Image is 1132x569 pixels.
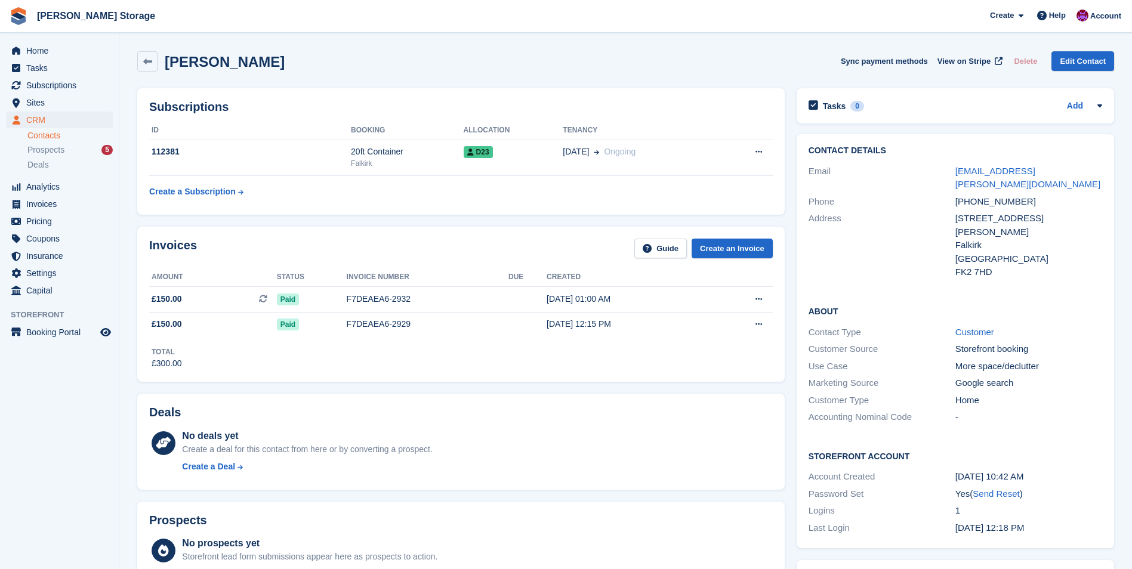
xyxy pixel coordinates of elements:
[149,185,236,198] div: Create a Subscription
[563,146,589,158] span: [DATE]
[351,158,464,169] div: Falkirk
[152,318,182,330] span: £150.00
[26,248,98,264] span: Insurance
[32,6,160,26] a: [PERSON_NAME] Storage
[955,522,1025,533] time: 2025-10-05 11:18:00 UTC
[809,146,1102,156] h2: Contact Details
[347,268,508,287] th: Invoice number
[182,551,437,563] div: Storefront lead form submissions appear here as prospects to action.
[955,327,994,337] a: Customer
[973,488,1019,499] a: Send Reset
[809,521,955,535] div: Last Login
[1077,10,1088,21] img: Audra Whitelaw
[809,195,955,209] div: Phone
[1049,10,1066,21] span: Help
[26,94,98,111] span: Sites
[26,324,98,341] span: Booking Portal
[149,268,277,287] th: Amount
[547,268,710,287] th: Created
[152,347,182,357] div: Total
[6,213,113,230] a: menu
[26,196,98,212] span: Invoices
[955,195,1102,209] div: [PHONE_NUMBER]
[809,450,1102,462] h2: Storefront Account
[841,51,928,71] button: Sync payment methods
[547,318,710,330] div: [DATE] 12:15 PM
[152,293,182,305] span: £150.00
[1009,51,1042,71] button: Delete
[27,159,49,171] span: Deals
[277,293,299,305] span: Paid
[692,239,773,258] a: Create an Invoice
[6,94,113,111] a: menu
[26,42,98,59] span: Home
[149,146,351,158] div: 112381
[937,55,991,67] span: View on Stripe
[809,212,955,279] div: Address
[149,514,207,527] h2: Prospects
[351,146,464,158] div: 20ft Container
[955,376,1102,390] div: Google search
[809,470,955,484] div: Account Created
[955,342,1102,356] div: Storefront booking
[809,504,955,518] div: Logins
[955,212,1102,239] div: [STREET_ADDRESS][PERSON_NAME]
[547,293,710,305] div: [DATE] 01:00 AM
[634,239,687,258] a: Guide
[850,101,864,112] div: 0
[809,376,955,390] div: Marketing Source
[1067,100,1083,113] a: Add
[809,360,955,373] div: Use Case
[809,342,955,356] div: Customer Source
[26,213,98,230] span: Pricing
[26,112,98,128] span: CRM
[955,265,1102,279] div: FK2 7HD
[1090,10,1121,22] span: Account
[26,265,98,282] span: Settings
[464,146,493,158] span: D23
[6,248,113,264] a: menu
[809,305,1102,317] h2: About
[347,318,508,330] div: F7DEAEA6-2929
[6,60,113,76] a: menu
[149,239,197,258] h2: Invoices
[165,54,285,70] h2: [PERSON_NAME]
[955,239,1102,252] div: Falkirk
[27,130,113,141] a: Contacts
[604,147,636,156] span: Ongoing
[955,487,1102,501] div: Yes
[26,77,98,94] span: Subscriptions
[26,282,98,299] span: Capital
[10,7,27,25] img: stora-icon-8386f47178a22dfd0bd8f6a31ec36ba5ce8667c1dd55bd0f319d3a0aa187defe.svg
[149,121,351,140] th: ID
[182,443,432,456] div: Create a deal for this contact from here or by converting a prospect.
[6,265,113,282] a: menu
[98,325,113,339] a: Preview store
[182,460,432,473] a: Create a Deal
[508,268,547,287] th: Due
[347,293,508,305] div: F7DEAEA6-2932
[182,536,437,551] div: No prospects yet
[809,410,955,424] div: Accounting Nominal Code
[26,60,98,76] span: Tasks
[149,406,181,419] h2: Deals
[464,121,563,140] th: Allocation
[6,112,113,128] a: menu
[6,324,113,341] a: menu
[6,77,113,94] a: menu
[6,42,113,59] a: menu
[809,394,955,407] div: Customer Type
[955,252,1102,266] div: [GEOGRAPHIC_DATA]
[955,410,1102,424] div: -
[809,326,955,339] div: Contact Type
[955,394,1102,407] div: Home
[823,101,846,112] h2: Tasks
[6,178,113,195] a: menu
[26,178,98,195] span: Analytics
[809,165,955,191] div: Email
[27,144,64,156] span: Prospects
[955,166,1100,190] a: [EMAIL_ADDRESS][PERSON_NAME][DOMAIN_NAME]
[351,121,464,140] th: Booking
[955,504,1102,518] div: 1
[6,230,113,247] a: menu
